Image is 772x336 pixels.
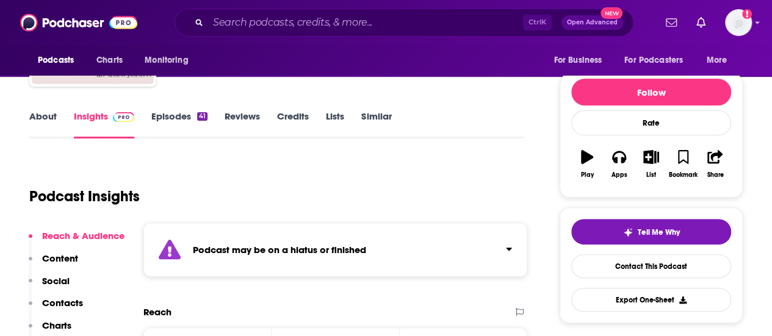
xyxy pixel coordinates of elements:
[725,9,752,36] img: User Profile
[42,297,83,309] p: Contacts
[326,110,344,138] a: Lists
[29,49,90,72] button: open menu
[197,112,207,121] div: 41
[143,223,527,277] section: Click to expand status details
[661,12,682,33] a: Show notifications dropdown
[624,52,683,69] span: For Podcasters
[42,252,78,264] p: Content
[38,52,74,69] span: Podcasts
[571,142,603,186] button: Play
[691,12,710,33] a: Show notifications dropdown
[611,171,627,179] div: Apps
[567,20,618,26] span: Open Advanced
[225,110,260,138] a: Reviews
[29,110,57,138] a: About
[42,275,70,287] p: Social
[571,254,731,278] a: Contact This Podcast
[42,320,71,331] p: Charts
[571,110,731,135] div: Rate
[29,275,70,298] button: Social
[88,49,130,72] a: Charts
[136,49,204,72] button: open menu
[29,297,83,320] button: Contacts
[20,11,137,34] img: Podchaser - Follow, Share and Rate Podcasts
[145,52,188,69] span: Monitoring
[361,110,391,138] a: Similar
[554,52,602,69] span: For Business
[96,52,123,69] span: Charts
[698,49,743,72] button: open menu
[29,230,124,252] button: Reach & Audience
[42,230,124,241] p: Reach & Audience
[208,13,523,32] input: Search podcasts, credits, & more...
[616,49,701,72] button: open menu
[545,49,617,72] button: open menu
[581,171,594,179] div: Play
[725,9,752,36] button: Show profile menu
[523,15,552,30] span: Ctrl K
[571,219,731,245] button: tell me why sparkleTell Me Why
[623,227,633,237] img: tell me why sparkle
[143,306,171,318] h2: Reach
[151,110,207,138] a: Episodes41
[561,15,623,30] button: Open AdvancedNew
[742,9,752,19] svg: Add a profile image
[603,142,635,186] button: Apps
[646,171,656,179] div: List
[725,9,752,36] span: Logged in as SimonElement
[707,171,723,179] div: Share
[667,142,699,186] button: Bookmark
[601,7,622,19] span: New
[113,112,134,122] img: Podchaser Pro
[635,142,667,186] button: List
[699,142,731,186] button: Share
[193,244,366,256] strong: Podcast may be on a hiatus or finished
[29,252,78,275] button: Content
[669,171,698,179] div: Bookmark
[175,9,633,37] div: Search podcasts, credits, & more...
[707,52,727,69] span: More
[638,227,680,237] span: Tell Me Why
[571,288,731,312] button: Export One-Sheet
[571,79,731,105] button: Follow
[277,110,309,138] a: Credits
[74,110,134,138] a: InsightsPodchaser Pro
[29,187,140,206] h1: Podcast Insights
